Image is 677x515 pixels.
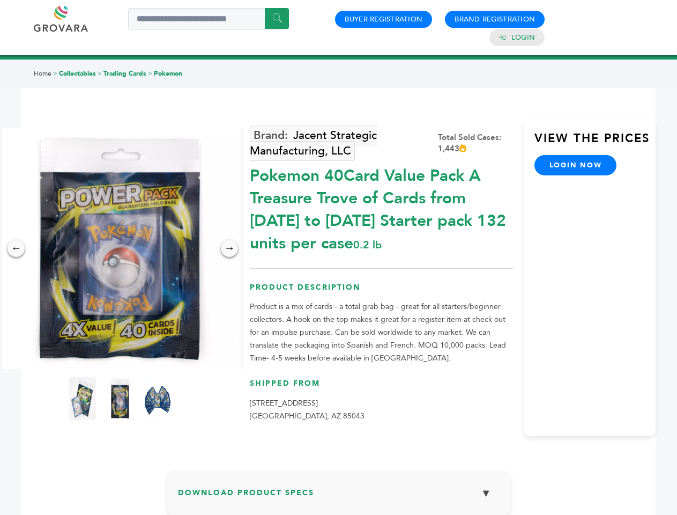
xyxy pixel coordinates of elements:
p: [STREET_ADDRESS] [GEOGRAPHIC_DATA], AZ 85043 [250,397,513,423]
div: Total Sold Cases: 1,443 [438,132,513,154]
a: login now [534,155,617,175]
span: > [53,69,57,78]
h3: Download Product Specs [178,482,500,513]
a: Jacent Strategic Manufacturing, LLC [250,126,377,161]
div: Pokemon 40Card Value Pack A Treasure Trove of Cards from [DATE] to [DATE] Starter pack 132 units ... [250,159,513,255]
div: → [221,240,238,257]
p: Product is a mix of cards - a total grab bag - great for all starters/beginner collectors. A hook... [250,300,513,365]
a: Buyer Registration [345,14,422,24]
h3: Product Description [250,282,513,301]
a: Trading Cards [103,69,146,78]
a: Pokemon [154,69,182,78]
img: Pokemon 40-Card Value Pack – A Treasure Trove of Cards from 1996 to 2024 - Starter pack! 132 unit... [69,377,96,420]
h3: Shipped From [250,378,513,397]
span: 0.2 lb [353,238,382,252]
img: Pokemon 40-Card Value Pack – A Treasure Trove of Cards from 1996 to 2024 - Starter pack! 132 unit... [107,377,133,420]
input: Search a product or brand... [128,8,289,30]
span: > [98,69,102,78]
button: ▼ [473,482,500,505]
a: Brand Registration [455,14,535,24]
img: Pokemon 40-Card Value Pack – A Treasure Trove of Cards from 1996 to 2024 - Starter pack! 132 unit... [144,377,171,420]
a: Home [34,69,51,78]
a: Collectables [59,69,96,78]
h3: View the Prices [534,130,656,155]
span: > [148,69,152,78]
div: ← [8,240,25,257]
a: Login [511,33,535,42]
